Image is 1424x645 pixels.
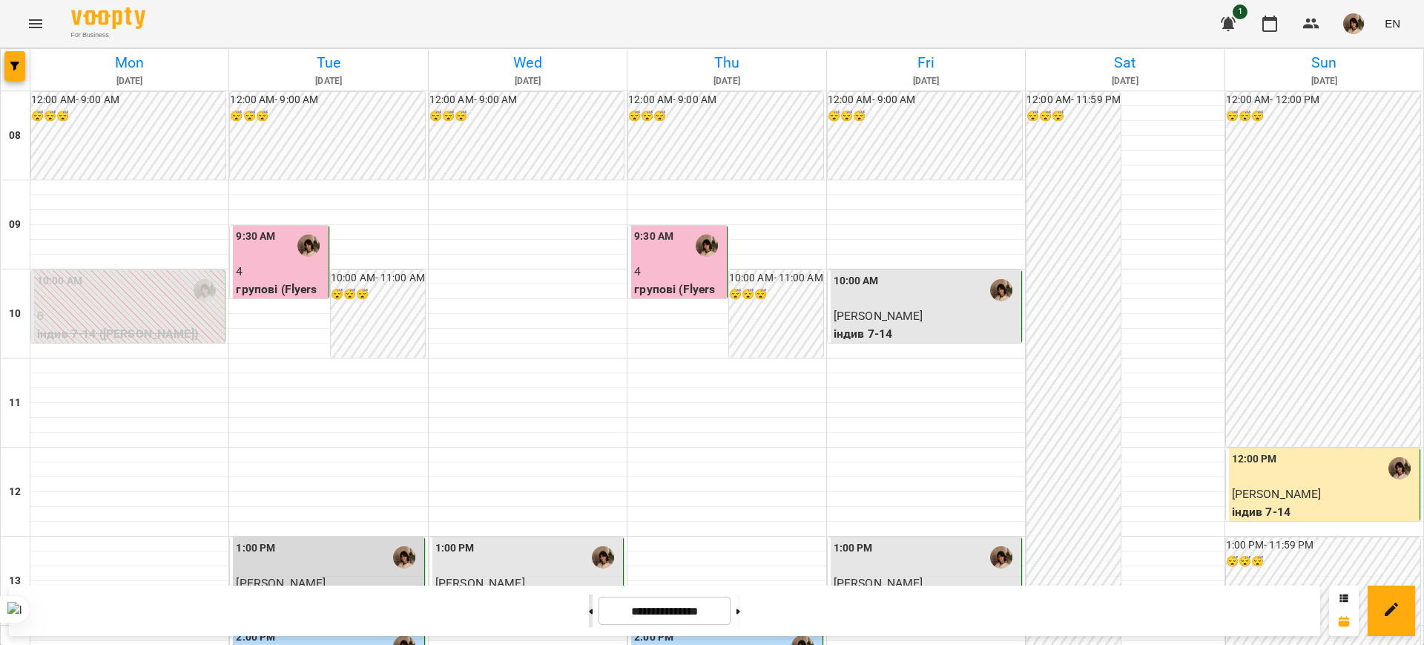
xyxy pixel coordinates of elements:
h6: [DATE] [33,74,226,88]
p: 0 [37,307,222,325]
p: групові (Flyers 2) [634,281,724,315]
button: Menu [18,6,53,42]
h6: 😴😴😴 [1226,554,1420,570]
h6: 13 [9,573,21,589]
h6: [DATE] [231,74,425,88]
img: Вікторія Кубрик [194,279,216,301]
h6: 😴😴😴 [828,108,1022,125]
h6: Fri [829,51,1023,74]
img: Вікторія Кубрик [990,279,1012,301]
h6: 08 [9,128,21,144]
p: 4 [236,263,326,281]
img: Voopty Logo [71,7,145,29]
p: 4 [634,263,724,281]
img: Вікторія Кубрик [990,546,1012,569]
span: For Business [71,30,145,40]
h6: 11 [9,395,21,411]
h6: [DATE] [630,74,823,88]
span: [PERSON_NAME] [1232,487,1322,501]
h6: 12:00 AM - 9:00 AM [31,92,225,108]
h6: 😴😴😴 [331,287,425,303]
h6: [DATE] [1028,74,1222,88]
label: 1:00 PM [435,540,475,557]
label: 9:30 AM [236,229,275,245]
h6: Mon [33,51,226,74]
img: Вікторія Кубрик [1388,457,1411,479]
h6: [DATE] [829,74,1023,88]
h6: 09 [9,217,21,233]
h6: Wed [431,51,624,74]
label: 1:00 PM [834,540,873,557]
h6: [DATE] [431,74,624,88]
h6: 12:00 AM - 12:00 PM [1226,92,1420,108]
h6: 12:00 AM - 9:00 AM [429,92,624,108]
h6: Sat [1028,51,1222,74]
h6: 😴😴😴 [729,287,823,303]
img: Вікторія Кубрик [592,546,614,569]
label: 10:00 AM [37,273,82,289]
h6: 12:00 AM - 9:00 AM [230,92,424,108]
p: групові (Flyers 2) [236,281,326,315]
h6: 😴😴😴 [429,108,624,125]
h6: 10 [9,306,21,322]
label: 10:00 AM [834,273,879,289]
h6: 😴😴😴 [1026,108,1121,125]
label: 12:00 PM [1232,451,1277,468]
h6: 10:00 AM - 11:00 AM [729,270,823,287]
h6: 😴😴😴 [31,108,225,125]
p: індив 7-14 ([PERSON_NAME]) [37,325,222,343]
h6: [DATE] [1227,74,1421,88]
img: Вікторія Кубрик [696,235,718,257]
h6: Thu [630,51,823,74]
p: індив 7-14 [1232,503,1417,521]
h6: 12:00 AM - 9:00 AM [828,92,1022,108]
img: Вікторія Кубрик [297,235,320,257]
h6: 😴😴😴 [230,108,424,125]
button: EN [1379,10,1406,37]
h6: Sun [1227,51,1421,74]
span: [PERSON_NAME] [834,309,923,323]
h6: 😴😴😴 [628,108,823,125]
h6: Tue [231,51,425,74]
label: 1:00 PM [236,540,275,557]
p: індив 7-14 [834,325,1018,343]
img: Вікторія Кубрик [393,546,415,569]
h6: 😴😴😴 [1226,108,1420,125]
h6: 12:00 AM - 9:00 AM [628,92,823,108]
label: 9:30 AM [634,229,673,245]
h6: 12:00 AM - 11:59 PM [1026,92,1121,108]
h6: 10:00 AM - 11:00 AM [331,270,425,287]
h6: 1:00 PM - 11:59 PM [1226,537,1420,554]
span: 1 [1233,4,1247,19]
h6: 12 [9,484,21,500]
img: 5ab270ebd8e3dfeff87dc15fffc2038a.png [1343,13,1364,34]
span: EN [1385,16,1400,31]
